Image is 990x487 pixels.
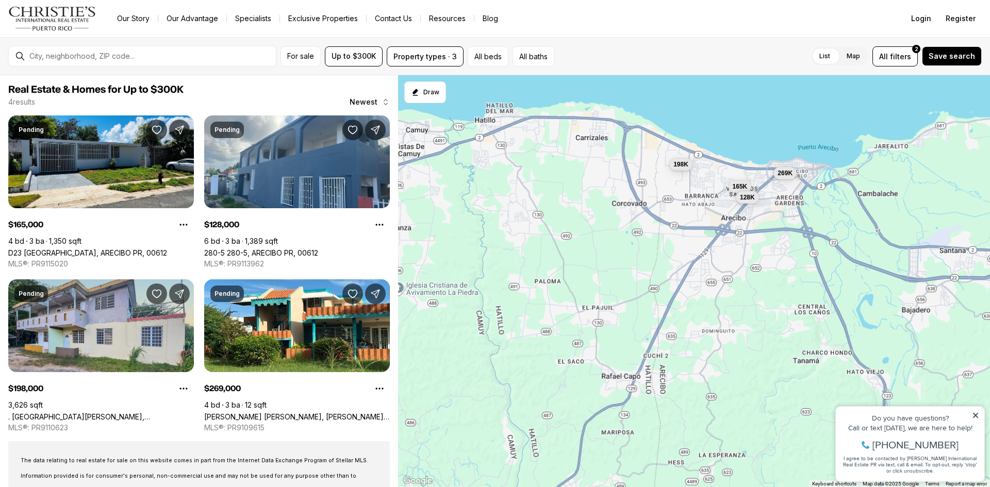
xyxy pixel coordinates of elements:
[890,51,911,62] span: filters
[740,193,755,201] span: 128K
[365,283,386,304] button: Share Property
[214,290,240,298] p: Pending
[404,81,446,103] button: Start drawing
[350,98,377,106] span: Newest
[778,169,793,177] span: 269K
[733,182,748,191] span: 165K
[513,46,554,66] button: All baths
[169,283,190,304] button: Share Property
[8,85,184,95] span: Real Estate & Homes for Up to $300K
[227,11,279,26] a: Specialists
[474,11,506,26] a: Blog
[332,52,376,60] span: Up to $300K
[939,8,982,29] button: Register
[19,290,44,298] p: Pending
[343,92,396,112] button: Newest
[19,126,44,134] p: Pending
[8,98,35,106] p: 4 results
[158,11,226,26] a: Our Advantage
[146,283,167,304] button: Save Property: . HATO ABAJO WARD, SANTA MARIA ST., LAS CANELAS
[280,11,366,26] a: Exclusive Properties
[173,214,194,235] button: Property options
[915,45,918,53] span: 2
[8,6,96,31] img: logo
[342,283,363,304] button: Save Property: Diaz Navarro DIAZ NAVARRO
[369,378,390,399] button: Property options
[169,120,190,140] button: Share Property
[204,412,390,421] a: Diaz Navarro DIAZ NAVARRO, ARECIBO PR, 00612
[669,158,692,171] button: 198K
[369,214,390,235] button: Property options
[736,191,759,204] button: 128K
[879,51,888,62] span: All
[773,167,797,179] button: 269K
[729,180,752,193] button: 165K
[387,46,464,66] button: Property types · 3
[929,52,975,60] span: Save search
[42,48,128,59] span: [PHONE_NUMBER]
[11,33,149,40] div: Call or text [DATE], we are here to help!
[838,47,868,65] label: Map
[342,120,363,140] button: Save Property: 280-5 280-5
[922,46,982,66] button: Save search
[287,52,314,60] span: For sale
[365,120,386,140] button: Share Property
[673,160,688,169] span: 198K
[11,23,149,30] div: Do you have questions?
[214,126,240,134] p: Pending
[911,14,931,23] span: Login
[13,63,147,83] span: I agree to be contacted by [PERSON_NAME] International Real Estate PR via text, call & email. To ...
[280,46,321,66] button: For sale
[946,14,976,23] span: Register
[8,248,167,257] a: D23 CALLE BAMBU, ARECIBO PR, 00612
[146,120,167,140] button: Save Property: D23 CALLE BAMBU
[421,11,474,26] a: Resources
[325,46,383,66] button: Up to $300K
[811,47,838,65] label: List
[173,378,194,399] button: Property options
[905,8,937,29] button: Login
[8,412,194,421] a: . HATO ABAJO WARD, SANTA MARIA ST., LAS CANELAS, ARECIBO PR, 00612
[367,11,420,26] button: Contact Us
[468,46,508,66] button: All beds
[204,248,318,257] a: 280-5 280-5, ARECIBO PR, 00612
[109,11,158,26] a: Our Story
[872,46,918,66] button: Allfilters2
